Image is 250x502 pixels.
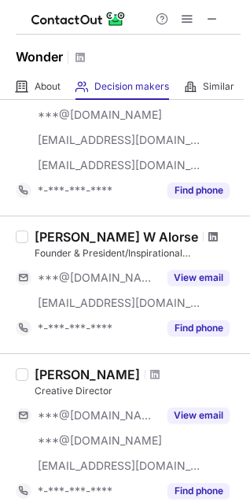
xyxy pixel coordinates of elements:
[38,434,162,448] span: ***@[DOMAIN_NAME]
[167,183,230,198] button: Reveal Button
[38,408,158,423] span: ***@[DOMAIN_NAME]
[31,9,126,28] img: ContactOut v5.3.10
[38,133,201,147] span: [EMAIL_ADDRESS][DOMAIN_NAME]
[38,459,201,473] span: [EMAIL_ADDRESS][DOMAIN_NAME]
[35,246,241,260] div: Founder & President/Inspirational Speaker/Coach
[16,47,63,66] h1: Wonder
[38,108,162,122] span: ***@[DOMAIN_NAME]
[167,270,230,286] button: Reveal Button
[38,271,158,285] span: ***@[DOMAIN_NAME]
[35,229,198,245] div: [PERSON_NAME] W Alorse
[203,80,234,93] span: Similar
[94,80,169,93] span: Decision makers
[35,367,140,382] div: [PERSON_NAME]
[167,408,230,423] button: Reveal Button
[38,158,201,172] span: [EMAIL_ADDRESS][DOMAIN_NAME]
[35,80,61,93] span: About
[35,384,241,398] div: Creative Director
[167,483,230,499] button: Reveal Button
[38,296,201,310] span: [EMAIL_ADDRESS][DOMAIN_NAME]
[167,320,230,336] button: Reveal Button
